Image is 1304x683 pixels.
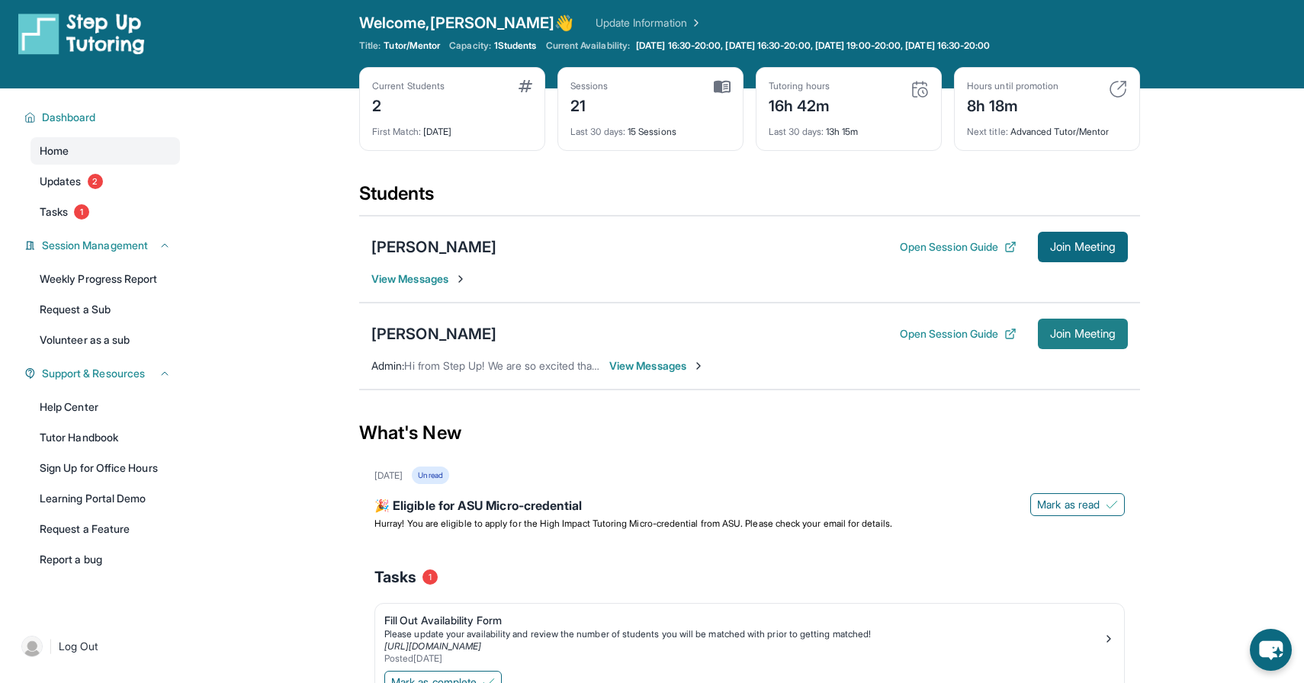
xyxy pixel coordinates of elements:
button: Dashboard [36,110,171,125]
div: Current Students [372,80,445,92]
button: Join Meeting [1038,319,1128,349]
a: Fill Out Availability FormPlease update your availability and review the number of students you w... [375,604,1124,668]
span: Title: [359,40,381,52]
span: 2 [88,174,103,189]
img: Chevron Right [687,15,702,30]
div: [PERSON_NAME] [371,323,496,345]
a: Tasks1 [31,198,180,226]
img: card [714,80,731,94]
a: [URL][DOMAIN_NAME] [384,640,481,652]
span: 1 [422,569,438,585]
div: Posted [DATE] [384,653,1103,665]
span: Last 30 days : [769,126,824,137]
div: [PERSON_NAME] [371,236,496,258]
img: user-img [21,636,43,657]
div: 16h 42m [769,92,830,117]
div: [DATE] [372,117,532,138]
img: Mark as read [1106,499,1118,511]
span: 1 Students [494,40,537,52]
span: Support & Resources [42,366,145,381]
div: 2 [372,92,445,117]
img: logo [18,12,145,55]
a: [DATE] 16:30-20:00, [DATE] 16:30-20:00, [DATE] 19:00-20:00, [DATE] 16:30-20:00 [633,40,993,52]
a: |Log Out [15,630,180,663]
a: Sign Up for Office Hours [31,454,180,482]
span: Join Meeting [1050,242,1116,252]
div: Fill Out Availability Form [384,613,1103,628]
span: 1 [74,204,89,220]
a: Report a bug [31,546,180,573]
span: Last 30 days : [570,126,625,137]
a: Volunteer as a sub [31,326,180,354]
img: Chevron-Right [454,273,467,285]
a: Tutor Handbook [31,424,180,451]
button: Support & Resources [36,366,171,381]
span: View Messages [371,271,467,287]
div: 21 [570,92,609,117]
button: Join Meeting [1038,232,1128,262]
span: Welcome, [PERSON_NAME] 👋 [359,12,574,34]
span: Tasks [40,204,68,220]
a: Learning Portal Demo [31,485,180,512]
a: Request a Feature [31,515,180,543]
a: Request a Sub [31,296,180,323]
div: [DATE] [374,470,403,482]
span: Tutor/Mentor [384,40,440,52]
div: Hours until promotion [967,80,1058,92]
span: Log Out [59,639,98,654]
div: Unread [412,467,448,484]
div: Sessions [570,80,609,92]
button: Mark as read [1030,493,1125,516]
div: Advanced Tutor/Mentor [967,117,1127,138]
span: Capacity: [449,40,491,52]
a: Update Information [596,15,702,30]
img: Chevron-Right [692,360,705,372]
span: Dashboard [42,110,96,125]
button: Session Management [36,238,171,253]
div: 13h 15m [769,117,929,138]
span: Tasks [374,566,416,588]
span: Current Availability: [546,40,630,52]
a: Weekly Progress Report [31,265,180,293]
span: Hurray! You are eligible to apply for the High Impact Tutoring Micro-credential from ASU. Please ... [374,518,892,529]
button: chat-button [1250,629,1292,671]
a: Help Center [31,393,180,421]
div: What's New [359,399,1140,467]
span: Updates [40,174,82,189]
span: Admin : [371,359,404,372]
span: Mark as read [1037,497,1100,512]
span: | [49,637,53,656]
a: Updates2 [31,168,180,195]
button: Open Session Guide [900,239,1017,255]
div: Students [359,181,1140,215]
span: View Messages [609,358,705,374]
img: card [519,80,532,92]
div: Tutoring hours [769,80,830,92]
span: Session Management [42,238,148,253]
img: card [1109,80,1127,98]
div: 8h 18m [967,92,1058,117]
div: 15 Sessions [570,117,731,138]
button: Open Session Guide [900,326,1017,341]
span: First Match : [372,126,421,137]
img: card [911,80,929,98]
span: [DATE] 16:30-20:00, [DATE] 16:30-20:00, [DATE] 19:00-20:00, [DATE] 16:30-20:00 [636,40,990,52]
span: Next title : [967,126,1008,137]
div: 🎉 Eligible for ASU Micro-credential [374,496,1125,518]
a: Home [31,137,180,165]
span: Home [40,143,69,159]
span: Join Meeting [1050,329,1116,338]
div: Please update your availability and review the number of students you will be matched with prior ... [384,628,1103,640]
